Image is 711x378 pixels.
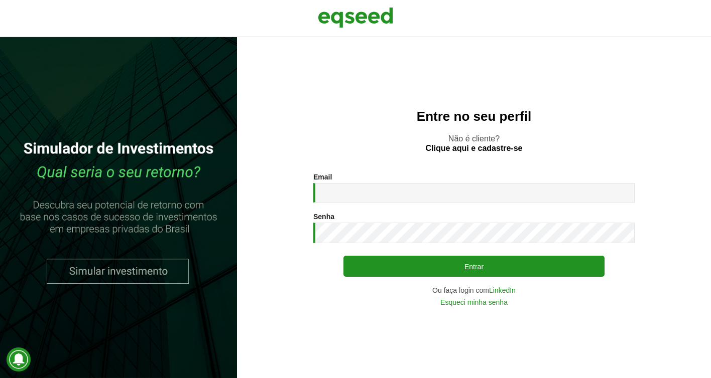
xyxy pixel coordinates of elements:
[313,213,334,220] label: Senha
[313,287,635,294] div: Ou faça login com
[318,5,393,30] img: EqSeed Logo
[426,144,523,152] a: Clique aqui e cadastre-se
[440,299,508,306] a: Esqueci minha senha
[313,173,332,180] label: Email
[257,109,691,124] h2: Entre no seu perfil
[343,256,605,277] button: Entrar
[489,287,516,294] a: LinkedIn
[257,134,691,153] p: Não é cliente?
